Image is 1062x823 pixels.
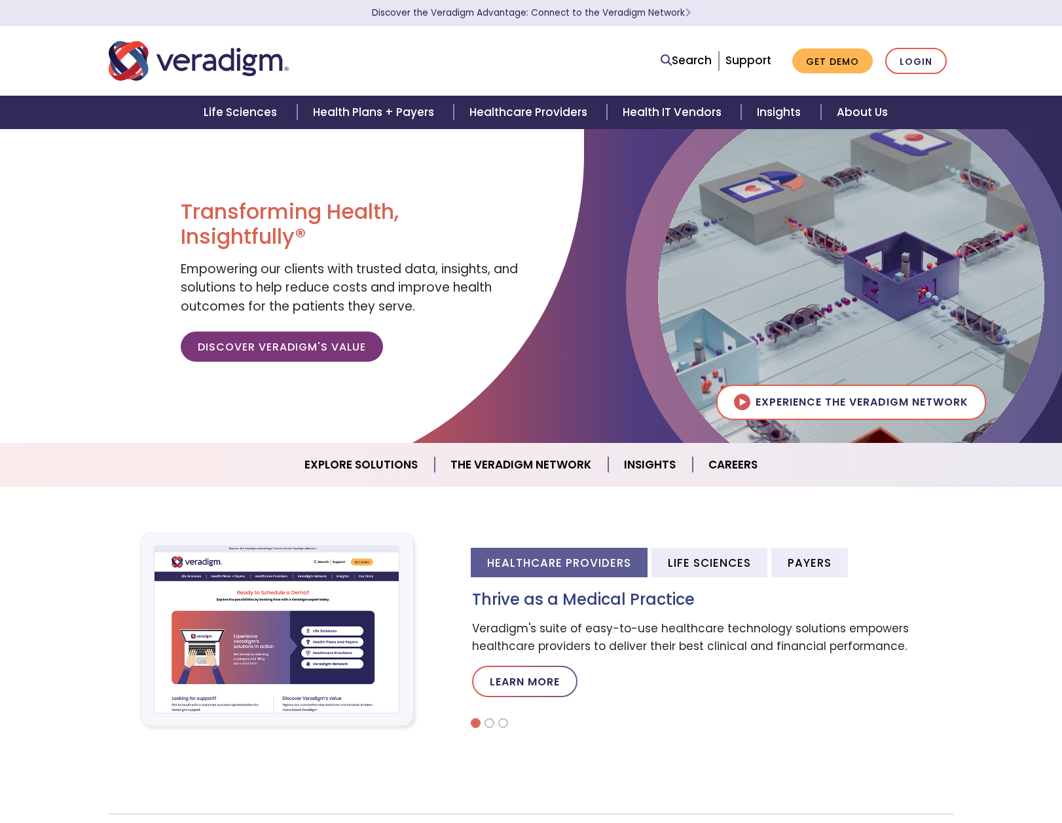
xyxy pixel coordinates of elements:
li: Healthcare Providers [471,548,648,577]
span: Empowering our clients with trusted data, insights, and solutions to help reduce costs and improv... [181,260,518,315]
span: Learn More [685,7,691,19]
h1: Transforming Health, Insightfully® [181,199,521,250]
a: Support [725,52,771,68]
a: About Us [821,96,904,129]
a: Discover Veradigm's Value [181,332,383,362]
a: The Veradigm Network [435,448,608,482]
a: Discover the Veradigm Advantage: Connect to the Veradigm NetworkLearn More [372,7,691,19]
p: Veradigm's suite of easy-to-use healthcare technology solutions empowers healthcare providers to ... [472,620,953,655]
a: Search [661,52,712,69]
a: Insights [741,96,820,129]
a: Life Sciences [188,96,297,129]
a: Health Plans + Payers [297,96,454,129]
a: Get Demo [792,48,873,74]
a: Login [885,48,947,75]
a: Insights [608,448,693,482]
a: Healthcare Providers [454,96,607,129]
h3: Thrive as a Medical Practice [472,590,953,609]
a: Learn More [472,666,577,697]
li: Payers [771,548,848,577]
a: Explore Solutions [289,448,435,482]
a: Health IT Vendors [607,96,741,129]
a: Careers [693,448,773,482]
img: Veradigm logo [109,39,289,83]
li: Life Sciences [651,548,767,577]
